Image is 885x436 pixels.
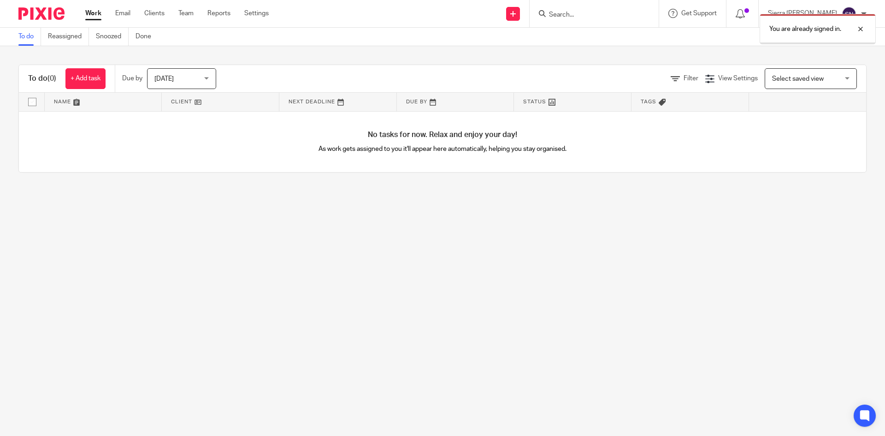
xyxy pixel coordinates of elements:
[19,130,866,140] h4: No tasks for now. Relax and enjoy your day!
[48,28,89,46] a: Reassigned
[178,9,194,18] a: Team
[65,68,106,89] a: + Add task
[641,99,656,104] span: Tags
[144,9,165,18] a: Clients
[115,9,130,18] a: Email
[47,75,56,82] span: (0)
[18,28,41,46] a: To do
[136,28,158,46] a: Done
[122,74,142,83] p: Due by
[718,75,758,82] span: View Settings
[769,24,841,34] p: You are already signed in.
[207,9,230,18] a: Reports
[85,9,101,18] a: Work
[18,7,65,20] img: Pixie
[28,74,56,84] h1: To do
[154,76,174,82] span: [DATE]
[96,28,129,46] a: Snoozed
[244,9,269,18] a: Settings
[842,6,856,21] img: svg%3E
[684,75,698,82] span: Filter
[772,76,824,82] span: Select saved view
[231,144,655,154] p: As work gets assigned to you it'll appear here automatically, helping you stay organised.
